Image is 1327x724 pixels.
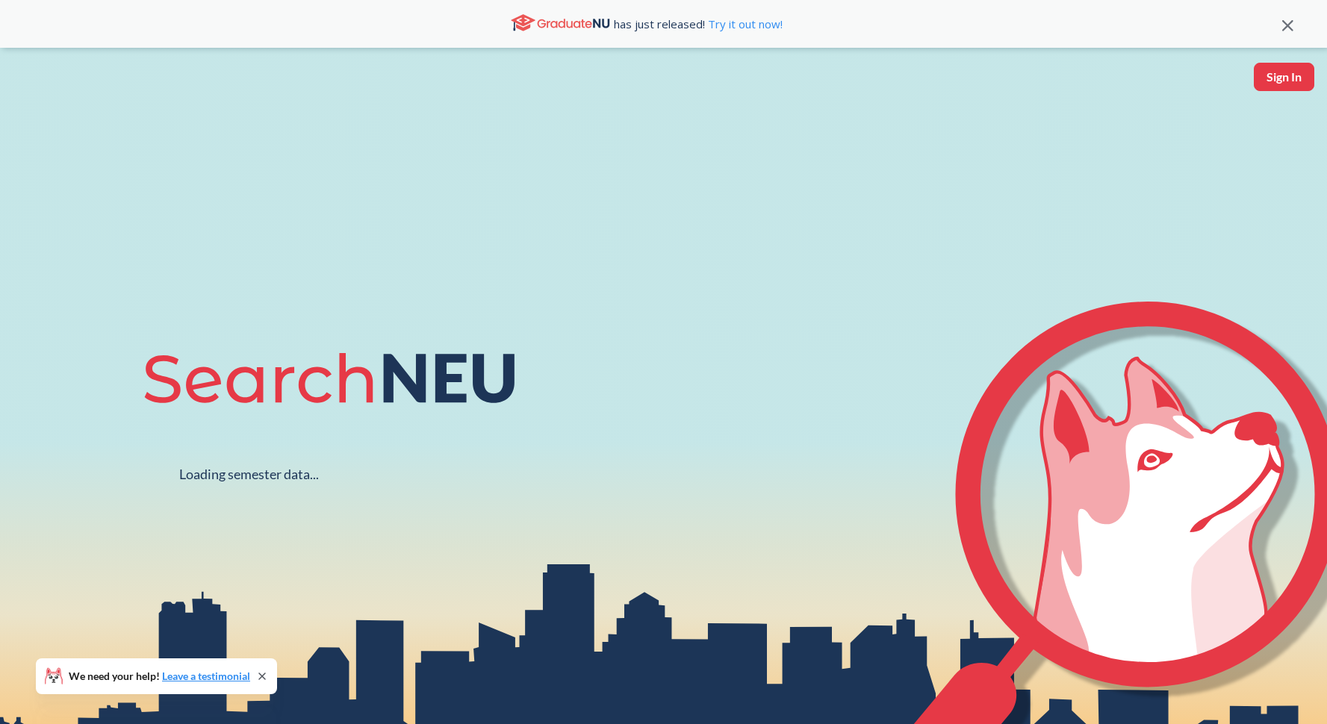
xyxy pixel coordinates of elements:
a: Leave a testimonial [162,670,250,682]
div: Loading semester data... [179,466,319,483]
img: sandbox logo [15,63,50,108]
span: has just released! [614,16,783,32]
a: sandbox logo [15,63,50,113]
span: We need your help! [69,671,250,681]
a: Try it out now! [705,16,783,31]
button: Sign In [1254,63,1314,91]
